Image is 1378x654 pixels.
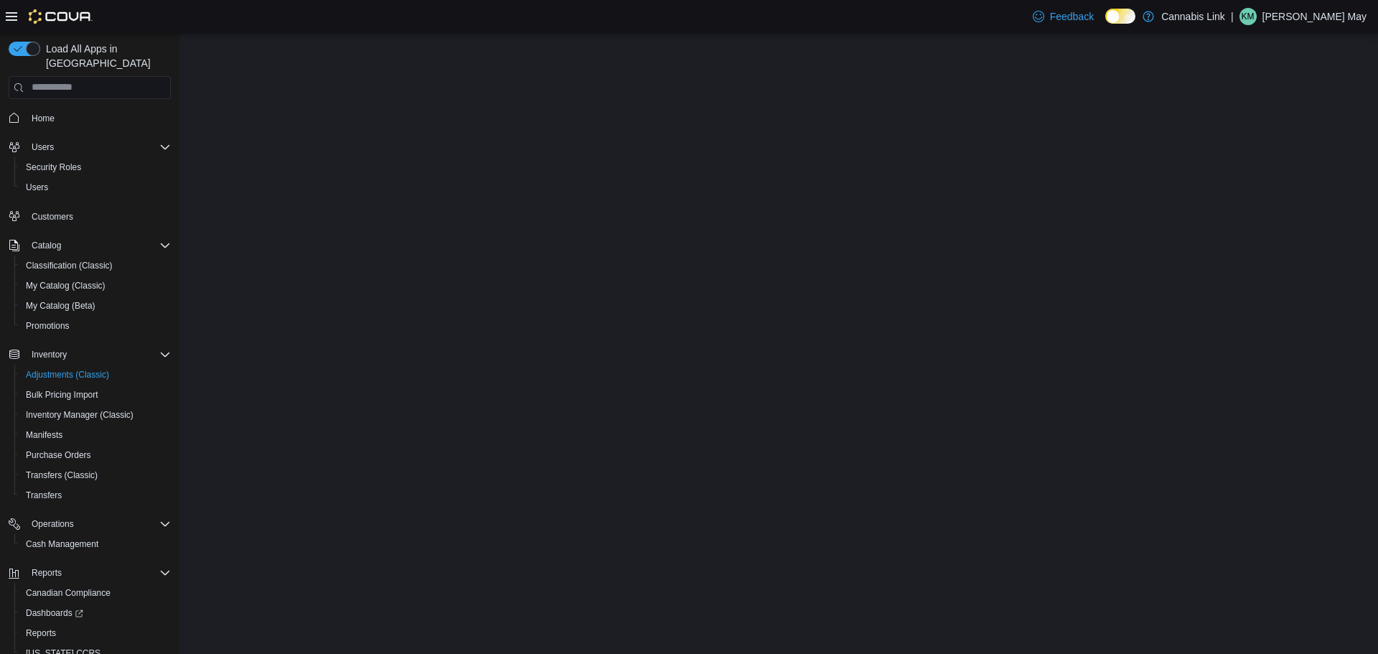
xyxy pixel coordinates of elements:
[14,365,177,385] button: Adjustments (Classic)
[32,113,55,124] span: Home
[14,425,177,445] button: Manifests
[20,487,67,504] a: Transfers
[20,536,104,553] a: Cash Management
[20,625,171,642] span: Reports
[14,177,177,197] button: Users
[20,277,111,294] a: My Catalog (Classic)
[20,406,139,424] a: Inventory Manager (Classic)
[20,386,104,403] a: Bulk Pricing Import
[1027,2,1100,31] a: Feedback
[26,280,106,291] span: My Catalog (Classic)
[20,159,171,176] span: Security Roles
[40,42,171,70] span: Load All Apps in [GEOGRAPHIC_DATA]
[26,237,171,254] span: Catalog
[14,296,177,316] button: My Catalog (Beta)
[1239,8,1257,25] div: Keegan May
[1242,8,1255,25] span: KM
[20,487,171,504] span: Transfers
[26,207,171,225] span: Customers
[20,604,89,622] a: Dashboards
[3,235,177,256] button: Catalog
[26,369,109,380] span: Adjustments (Classic)
[20,536,171,553] span: Cash Management
[14,623,177,643] button: Reports
[3,137,177,157] button: Users
[26,237,67,254] button: Catalog
[26,515,80,533] button: Operations
[20,386,171,403] span: Bulk Pricing Import
[3,345,177,365] button: Inventory
[26,139,171,156] span: Users
[32,349,67,360] span: Inventory
[20,277,171,294] span: My Catalog (Classic)
[26,409,133,421] span: Inventory Manager (Classic)
[14,465,177,485] button: Transfers (Classic)
[1105,9,1135,24] input: Dark Mode
[3,514,177,534] button: Operations
[32,211,73,223] span: Customers
[14,405,177,425] button: Inventory Manager (Classic)
[20,426,68,444] a: Manifests
[26,110,60,127] a: Home
[26,607,83,619] span: Dashboards
[3,563,177,583] button: Reports
[26,182,48,193] span: Users
[26,470,98,481] span: Transfers (Classic)
[26,515,171,533] span: Operations
[32,567,62,579] span: Reports
[20,406,171,424] span: Inventory Manager (Classic)
[26,109,171,127] span: Home
[26,429,62,441] span: Manifests
[1161,8,1225,25] p: Cannabis Link
[14,256,177,276] button: Classification (Classic)
[1231,8,1234,25] p: |
[20,297,171,314] span: My Catalog (Beta)
[20,467,171,484] span: Transfers (Classic)
[26,449,91,461] span: Purchase Orders
[26,346,171,363] span: Inventory
[26,538,98,550] span: Cash Management
[26,490,62,501] span: Transfers
[20,584,171,602] span: Canadian Compliance
[20,317,171,335] span: Promotions
[26,587,111,599] span: Canadian Compliance
[26,627,56,639] span: Reports
[26,260,113,271] span: Classification (Classic)
[20,584,116,602] a: Canadian Compliance
[20,317,75,335] a: Promotions
[29,9,93,24] img: Cova
[14,316,177,336] button: Promotions
[20,297,101,314] a: My Catalog (Beta)
[20,604,171,622] span: Dashboards
[14,485,177,505] button: Transfers
[20,426,171,444] span: Manifests
[20,257,118,274] a: Classification (Classic)
[20,467,103,484] a: Transfers (Classic)
[3,108,177,129] button: Home
[20,366,171,383] span: Adjustments (Classic)
[1262,8,1367,25] p: [PERSON_NAME] May
[26,208,79,225] a: Customers
[26,564,171,581] span: Reports
[14,276,177,296] button: My Catalog (Classic)
[26,389,98,401] span: Bulk Pricing Import
[26,564,67,581] button: Reports
[3,206,177,227] button: Customers
[26,346,72,363] button: Inventory
[1050,9,1094,24] span: Feedback
[20,257,171,274] span: Classification (Classic)
[26,320,70,332] span: Promotions
[32,240,61,251] span: Catalog
[14,534,177,554] button: Cash Management
[20,159,87,176] a: Security Roles
[26,139,60,156] button: Users
[20,179,54,196] a: Users
[26,162,81,173] span: Security Roles
[32,518,74,530] span: Operations
[20,366,115,383] a: Adjustments (Classic)
[14,445,177,465] button: Purchase Orders
[26,300,95,312] span: My Catalog (Beta)
[20,447,171,464] span: Purchase Orders
[20,625,62,642] a: Reports
[20,179,171,196] span: Users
